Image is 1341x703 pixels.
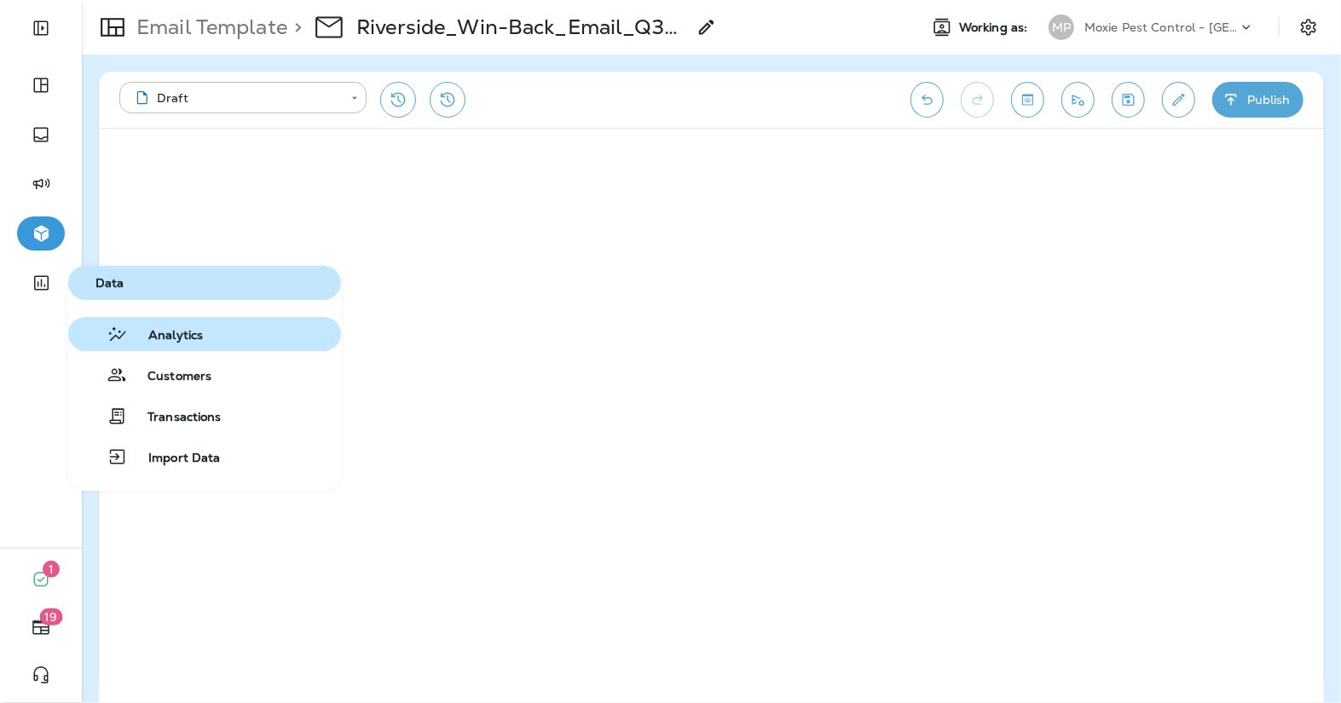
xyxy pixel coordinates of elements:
[128,328,203,344] span: Analytics
[17,11,65,45] button: Expand Sidebar
[1212,82,1303,118] button: Publish
[128,451,221,467] span: Import Data
[910,82,944,118] button: Undo
[430,82,465,118] button: View Changelog
[1049,14,1074,40] div: MP
[68,317,341,351] button: Analytics
[127,410,222,426] span: Transactions
[43,561,60,578] span: 1
[127,369,211,385] span: Customers
[75,276,334,291] span: Data
[1084,20,1238,34] p: Moxie Pest Control - [GEOGRAPHIC_DATA]
[130,14,287,40] p: Email Template
[40,608,63,625] span: 19
[287,14,302,40] p: >
[68,440,341,474] button: Import Data
[356,14,686,40] p: Riverside_Win-Back_Email_Q3_2025
[1112,82,1145,118] button: Save
[68,266,341,300] button: Data
[380,82,416,118] button: Restore from previous version
[1011,82,1044,118] button: Toggle preview
[1162,82,1195,118] button: Edit details
[1293,12,1324,43] button: Settings
[1061,82,1095,118] button: Send test email
[959,20,1032,35] span: Working as:
[131,89,339,107] div: Draft
[68,358,341,392] button: Customers
[68,399,341,433] button: Transactions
